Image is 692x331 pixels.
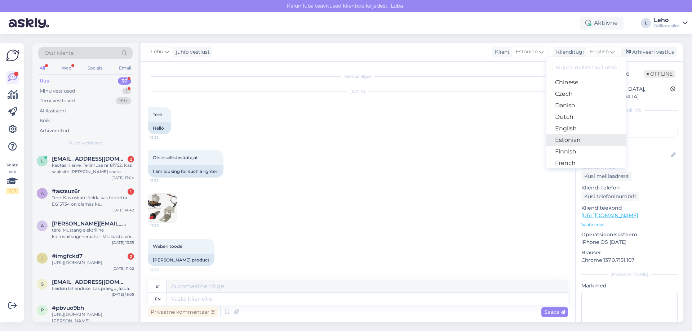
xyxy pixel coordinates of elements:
[644,70,675,78] span: Offline
[52,259,134,266] div: [URL][DOMAIN_NAME]
[654,17,680,23] div: Leho
[581,231,678,238] p: Operatsioonisüsteem
[155,280,160,292] div: et
[52,162,134,175] div: kaotasin arve. Tellimuse nr 81752. Kas saaksite [PERSON_NAME] saata [EMAIL_ADDRESS][DOMAIN_NAME]
[40,127,69,134] div: Arhiveeritud
[148,122,171,134] div: Hello
[52,279,127,285] span: spektruumstuudio@gmail.com
[581,222,678,228] p: Vaata edasi ...
[40,77,49,85] div: Uus
[112,240,134,245] div: [DATE] 13:35
[69,140,102,146] span: Uued vestlused
[111,207,134,213] div: [DATE] 14:42
[40,107,66,115] div: AI Assistent
[546,157,626,169] a: French
[128,188,134,195] div: 1
[41,223,44,228] span: a
[516,48,538,56] span: Estonian
[581,107,678,113] div: Kliendi info
[581,127,678,138] input: Lisa tag
[582,151,669,159] input: Lisa nimi
[544,309,565,315] span: Saada
[581,184,678,192] p: Kliendi telefon
[151,48,163,56] span: Leho
[654,17,688,29] a: LehoGrillimaailm
[52,285,134,292] div: Leidsin lahenduse. Las praegu jääda.
[52,188,80,194] span: #aszsuz6r
[150,135,177,140] span: 13:33
[546,134,626,146] a: Estonian
[581,118,678,125] p: Kliendi tag'id
[52,311,134,324] div: [URL][DOMAIN_NAME][PERSON_NAME]
[581,171,633,181] div: Küsi meiliaadressi
[173,48,210,56] div: juhib vestlust
[111,175,134,180] div: [DATE] 13:04
[52,156,127,162] span: ljubov.bilei@rikdom.ee
[153,155,198,160] span: Otsin sellistbsüütajat
[546,100,626,111] a: Danish
[153,112,162,117] span: Tere
[581,212,638,219] a: [URL][DOMAIN_NAME]
[52,220,127,227] span: andres@lohmus.eu
[552,62,620,73] input: Kirjuta, millist tag'i otsid
[546,77,626,88] a: Chinese
[581,192,639,201] div: Küsi telefoninumbrit
[492,48,510,56] div: Klient
[590,48,609,56] span: English
[40,117,50,124] div: Kõik
[546,88,626,100] a: Czech
[40,97,75,104] div: Tiimi vestlused
[6,49,19,62] img: Askly Logo
[150,178,177,183] span: 13:33
[584,85,670,100] div: [GEOGRAPHIC_DATA], [GEOGRAPHIC_DATA]
[41,158,44,164] span: l
[122,88,131,95] div: 1
[45,49,74,57] span: Otsi kliente
[52,253,83,259] span: #imgfckd7
[60,63,73,73] div: Web
[41,255,43,261] span: i
[112,292,134,297] div: [DATE] 16:05
[150,223,177,228] span: 13:33
[389,3,405,9] span: Luba
[153,243,182,249] span: Weberi toode
[553,48,584,56] div: Klienditugi
[148,88,568,95] div: [DATE]
[148,165,223,178] div: I am looking for such a lighter.
[581,282,678,290] p: Märkmed
[128,156,134,162] div: 2
[6,188,19,194] div: 2 / 3
[41,281,44,287] span: s
[148,254,214,266] div: [PERSON_NAME] product
[112,266,134,271] div: [DATE] 11:02
[581,164,678,171] p: Kliendi email
[86,63,104,73] div: Socials
[546,146,626,157] a: Finnish
[38,63,46,73] div: All
[581,140,678,148] p: Kliendi nimi
[52,227,134,240] div: tere, Mustang elektriline külmsuitsugeneraator. Mis laastu või puru vajab? Kaua annab suitsu? Kas...
[581,256,678,264] p: Chrome 137.0.7151.107
[6,162,19,194] div: Vaata siia
[546,111,626,123] a: Dutch
[581,249,678,256] p: Brauser
[117,63,133,73] div: Email
[41,307,44,313] span: p
[52,305,84,311] span: #pbvuo9bh
[580,17,624,30] div: Aktiivne
[150,267,177,272] span: 13:36
[116,97,131,104] div: 99+
[148,73,568,80] div: Vestlus algas
[41,191,44,196] span: a
[148,307,218,317] div: Privaatne kommentaar
[155,293,161,305] div: en
[40,88,75,95] div: Minu vestlused
[581,271,678,278] div: [PERSON_NAME]
[581,204,678,212] p: Klienditeekond
[641,18,651,28] div: L
[128,253,134,260] div: 2
[148,194,177,223] img: Attachment
[621,47,677,57] div: Arhiveeri vestlus
[654,23,680,29] div: Grillimaailm
[546,123,626,134] a: English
